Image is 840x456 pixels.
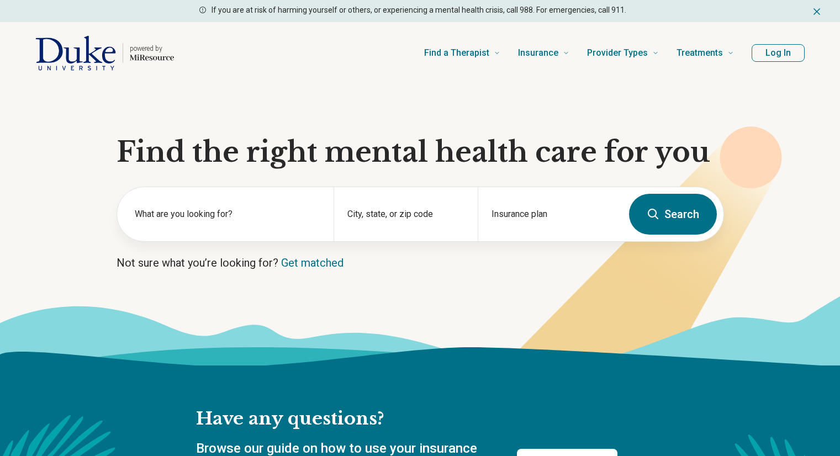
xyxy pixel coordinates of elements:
[117,136,724,169] h1: Find the right mental health care for you
[518,31,569,75] a: Insurance
[135,208,320,221] label: What are you looking for?
[587,45,648,61] span: Provider Types
[196,407,617,431] h2: Have any questions?
[752,44,805,62] button: Log In
[130,44,174,53] p: powered by
[629,194,717,235] button: Search
[587,31,659,75] a: Provider Types
[281,256,344,269] a: Get matched
[35,35,174,71] a: Home page
[117,255,724,271] p: Not sure what you’re looking for?
[424,31,500,75] a: Find a Therapist
[212,4,626,16] p: If you are at risk of harming yourself or others, or experiencing a mental health crisis, call 98...
[424,45,489,61] span: Find a Therapist
[677,31,734,75] a: Treatments
[518,45,558,61] span: Insurance
[811,4,822,18] button: Dismiss
[677,45,723,61] span: Treatments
